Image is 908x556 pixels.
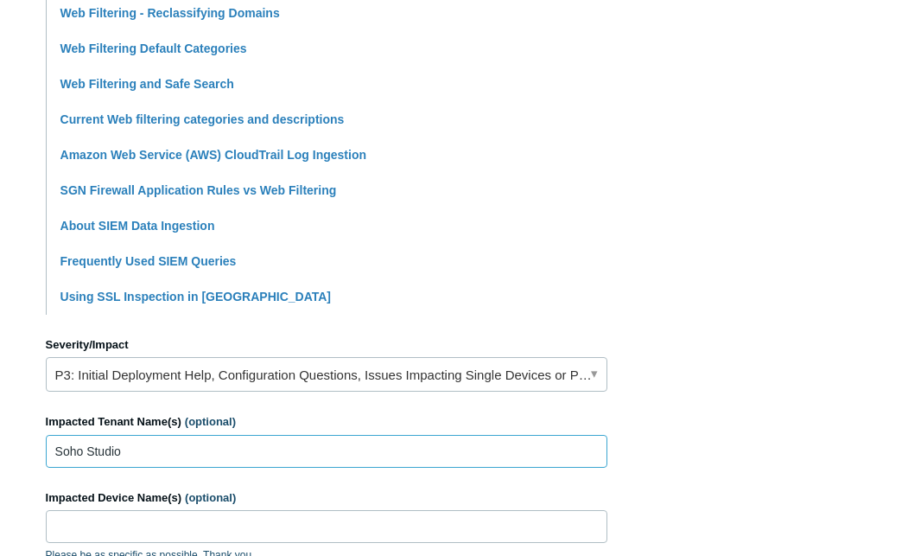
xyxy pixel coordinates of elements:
[46,336,607,354] label: Severity/Impact
[60,6,280,20] a: Web Filtering - Reclassifying Domains
[60,290,331,304] a: Using SSL Inspection in [GEOGRAPHIC_DATA]
[60,219,215,233] a: About SIEM Data Ingestion
[46,489,607,507] label: Impacted Device Name(s)
[60,254,237,268] a: Frequently Used SIEM Queries
[46,413,607,431] label: Impacted Tenant Name(s)
[60,112,345,126] a: Current Web filtering categories and descriptions
[60,77,234,91] a: Web Filtering and Safe Search
[185,491,236,504] span: (optional)
[60,183,337,197] a: SGN Firewall Application Rules vs Web Filtering
[46,357,607,392] a: P3: Initial Deployment Help, Configuration Questions, Issues Impacting Single Devices or Past Out...
[185,415,236,428] span: (optional)
[60,42,247,55] a: Web Filtering Default Categories
[60,148,366,162] a: Amazon Web Service (AWS) CloudTrail Log Ingestion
